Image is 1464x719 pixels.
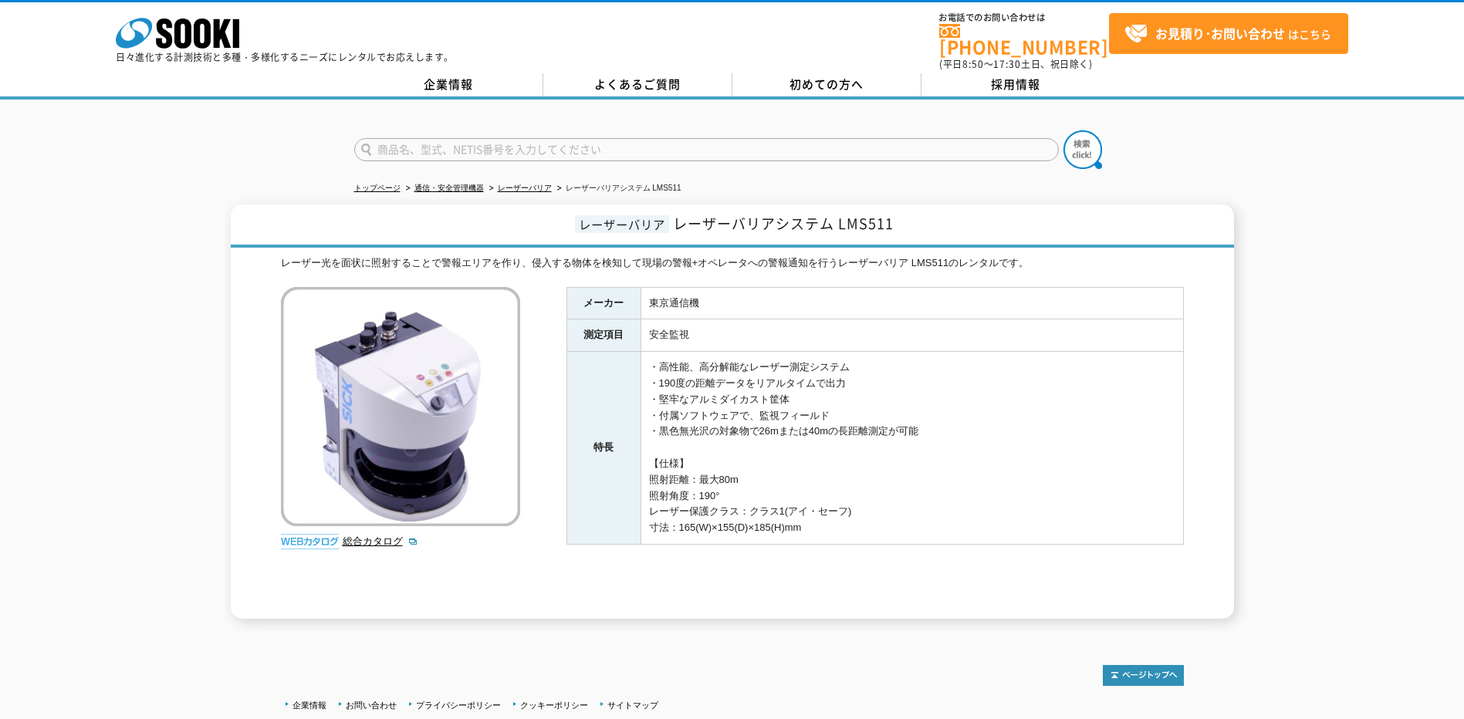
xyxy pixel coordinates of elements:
[1124,22,1331,46] span: はこちら
[566,319,641,352] th: 測定項目
[673,213,894,234] span: レーザーバリアシステム LMS511
[343,535,418,547] a: 総合カタログ
[354,184,401,192] a: トップページ
[962,57,984,71] span: 8:50
[281,287,520,526] img: レーザーバリアシステム LMS511
[607,700,658,710] a: サイトマップ
[993,57,1021,71] span: 17:30
[281,534,339,549] img: webカタログ
[641,287,1183,319] td: 東京通信機
[641,319,1183,352] td: 安全監視
[498,184,552,192] a: レーザーバリア
[575,215,669,233] span: レーザーバリア
[281,255,1184,272] div: レーザー光を面状に照射することで警報エリアを作り、侵入する物体を検知して現場の警報+オペレータへの警報通知を行うレーザーバリア LMS511のレンタルです。
[543,73,732,96] a: よくあるご質問
[566,287,641,319] th: メーカー
[939,24,1109,56] a: [PHONE_NUMBER]
[354,73,543,96] a: 企業情報
[1155,24,1285,42] strong: お見積り･お問い合わせ
[354,138,1059,161] input: 商品名、型式、NETIS番号を入力してください
[116,52,454,62] p: 日々進化する計測技術と多種・多様化するニーズにレンタルでお応えします。
[416,700,501,710] a: プライバシーポリシー
[789,76,864,93] span: 初めての方へ
[921,73,1111,96] a: 採用情報
[732,73,921,96] a: 初めての方へ
[566,352,641,545] th: 特長
[1103,665,1184,686] img: トップページへ
[1063,130,1102,169] img: btn_search.png
[346,700,397,710] a: お問い合わせ
[939,13,1109,22] span: お電話でのお問い合わせは
[1109,13,1348,54] a: お見積り･お問い合わせはこちら
[292,700,326,710] a: 企業情報
[641,352,1183,545] td: ・高性能、高分解能なレーザー測定システム ・190度の距離データをリアルタイムで出力 ・堅牢なアルミダイカスト筐体 ・付属ソフトウェアで、監視フィールド ・黒色無光沢の対象物で26mまたは40m...
[414,184,484,192] a: 通信・安全管理機器
[554,181,681,197] li: レーザーバリアシステム LMS511
[520,700,588,710] a: クッキーポリシー
[939,57,1092,71] span: (平日 ～ 土日、祝日除く)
